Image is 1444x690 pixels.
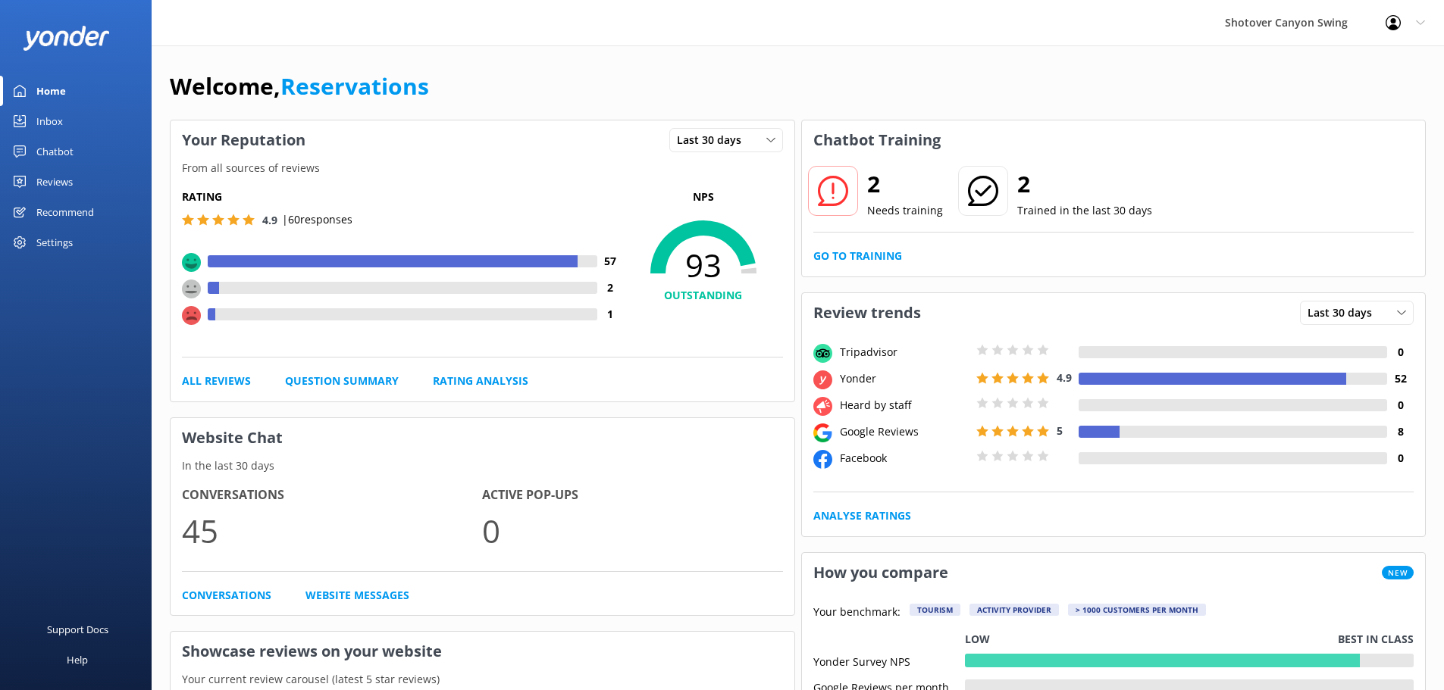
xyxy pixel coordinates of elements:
[836,423,973,440] div: Google Reviews
[182,189,624,205] h5: Rating
[802,553,960,592] h3: How you compare
[597,306,624,323] h4: 1
[1057,423,1063,438] span: 5
[597,279,624,296] h4: 2
[624,189,783,205] p: NPS
[182,485,482,505] h4: Conversations
[867,166,943,202] h2: 2
[1387,344,1414,361] h4: 0
[1017,166,1152,202] h2: 2
[1017,202,1152,219] p: Trained in the last 30 days
[23,26,110,51] img: yonder-white-logo.png
[677,132,750,148] span: Last 30 days
[433,373,528,389] a: Rating Analysis
[836,397,973,414] div: Heard by staff
[67,645,88,675] div: Help
[47,614,108,645] div: Support Docs
[36,106,63,136] div: Inbox
[836,344,973,361] div: Tripadvisor
[182,587,271,604] a: Conversations
[802,293,932,333] h3: Review trends
[171,120,317,160] h3: Your Reputation
[36,227,73,258] div: Settings
[965,631,990,648] p: Low
[836,450,973,467] div: Facebook
[280,70,429,101] a: Reservations
[305,587,409,604] a: Website Messages
[624,246,783,284] span: 93
[36,76,66,106] div: Home
[813,248,902,264] a: Go to Training
[802,120,952,160] h3: Chatbot Training
[36,167,73,197] div: Reviews
[182,373,251,389] a: All Reviews
[1387,423,1414,440] h4: 8
[1387,397,1414,414] h4: 0
[171,457,794,474] p: In the last 30 days
[36,136,74,167] div: Chatbot
[836,370,973,387] div: Yonder
[171,671,794,688] p: Your current review carousel (latest 5 star reviews)
[1387,450,1414,467] h4: 0
[813,654,965,667] div: Yonder Survey NPS
[36,197,94,227] div: Recommend
[262,213,277,227] span: 4.9
[813,604,901,622] p: Your benchmark:
[482,485,782,505] h4: Active Pop-ups
[171,160,794,176] p: From all sources of reviews
[1382,566,1414,579] span: New
[969,604,1059,616] div: Activity Provider
[170,68,429,105] h1: Welcome,
[482,505,782,556] p: 0
[1057,370,1072,385] span: 4.9
[910,604,960,616] div: Tourism
[282,211,352,228] p: | 60 responses
[285,373,399,389] a: Question Summary
[182,505,482,556] p: 45
[171,418,794,457] h3: Website Chat
[867,202,943,219] p: Needs training
[597,253,624,270] h4: 57
[1068,604,1206,616] div: > 1000 customers per month
[171,632,794,671] h3: Showcase reviews on your website
[1387,370,1414,387] h4: 52
[1308,304,1381,321] span: Last 30 days
[813,507,911,524] a: Analyse Ratings
[624,287,783,304] h4: OUTSTANDING
[1338,631,1414,648] p: Best in class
